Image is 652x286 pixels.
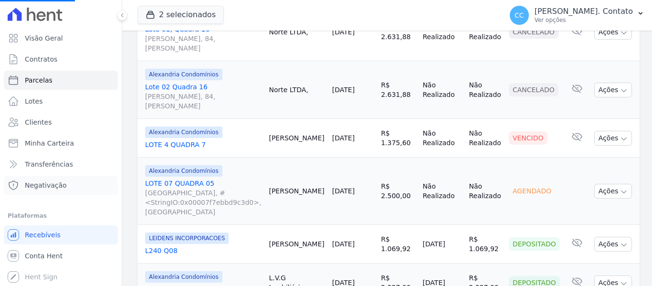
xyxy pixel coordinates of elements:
div: Cancelado [509,83,558,96]
a: Clientes [4,113,118,132]
span: Clientes [25,117,52,127]
a: Lote 01, Quadra 16[PERSON_NAME], 84, [PERSON_NAME] [145,24,261,53]
button: 2 selecionados [137,6,224,24]
a: LOTE 07 QUADRA 05[GEOGRAPHIC_DATA], #<StringIO:0x00007f7ebbd9c3d0>, [GEOGRAPHIC_DATA] [145,179,261,217]
span: Negativação [25,180,67,190]
a: Visão Geral [4,29,118,48]
span: Visão Geral [25,33,63,43]
a: LOTE 4 QUADRA 7 [145,140,261,149]
a: [DATE] [332,187,355,195]
span: Conta Hent [25,251,63,261]
button: Ações [594,83,632,97]
span: [PERSON_NAME], 84, [PERSON_NAME] [145,92,261,111]
a: Parcelas [4,71,118,90]
a: Negativação [4,176,118,195]
button: Ações [594,131,632,146]
div: Cancelado [509,25,558,39]
td: R$ 2.500,00 [377,158,419,225]
td: Norte LTDA, [265,3,328,61]
td: Não Realizado [465,3,505,61]
td: Não Realizado [465,158,505,225]
td: R$ 1.375,60 [377,119,419,158]
div: Plataformas [8,210,114,222]
td: Não Realizado [465,61,505,119]
div: Agendado [509,184,555,198]
span: Alexandria Condomínios [145,127,222,138]
span: Alexandria Condomínios [145,165,222,177]
button: Ações [594,184,632,199]
p: [PERSON_NAME]. Contato [535,7,633,16]
a: Lote 02 Quadra 16[PERSON_NAME], 84, [PERSON_NAME] [145,82,261,111]
td: R$ 2.631,88 [377,3,419,61]
a: Recebíveis [4,225,118,244]
a: [DATE] [332,240,355,248]
span: Lotes [25,96,43,106]
td: Não Realizado [419,119,465,158]
span: CC [515,12,524,19]
span: Alexandria Condomínios [145,271,222,283]
a: Conta Hent [4,246,118,265]
a: [DATE] [332,134,355,142]
div: Depositado [509,237,560,251]
td: Norte LTDA, [265,61,328,119]
span: Alexandria Condomínios [145,69,222,80]
span: Contratos [25,54,57,64]
span: LEIDENS INCORPORACOES [145,233,229,244]
td: [PERSON_NAME] [265,225,328,264]
p: Ver opções [535,16,633,24]
div: Vencido [509,131,547,145]
button: Ações [594,237,632,252]
td: R$ 1.069,92 [465,225,505,264]
span: [PERSON_NAME], 84, [PERSON_NAME] [145,34,261,53]
td: Não Realizado [419,3,465,61]
td: R$ 1.069,92 [377,225,419,264]
button: Ações [594,25,632,40]
td: Não Realizado [419,61,465,119]
a: Contratos [4,50,118,69]
td: Não Realizado [419,158,465,225]
button: CC [PERSON_NAME]. Contato Ver opções [502,2,652,29]
span: Transferências [25,159,73,169]
a: Transferências [4,155,118,174]
span: [GEOGRAPHIC_DATA], #<StringIO:0x00007f7ebbd9c3d0>, [GEOGRAPHIC_DATA] [145,188,261,217]
span: Minha Carteira [25,138,74,148]
td: Não Realizado [465,119,505,158]
td: [PERSON_NAME] [265,158,328,225]
a: L240 Q08 [145,246,261,255]
a: [DATE] [332,86,355,94]
td: [PERSON_NAME] [265,119,328,158]
span: Parcelas [25,75,53,85]
a: Minha Carteira [4,134,118,153]
td: [DATE] [419,225,465,264]
td: R$ 2.631,88 [377,61,419,119]
a: [DATE] [332,28,355,36]
a: Lotes [4,92,118,111]
span: Recebíveis [25,230,61,240]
